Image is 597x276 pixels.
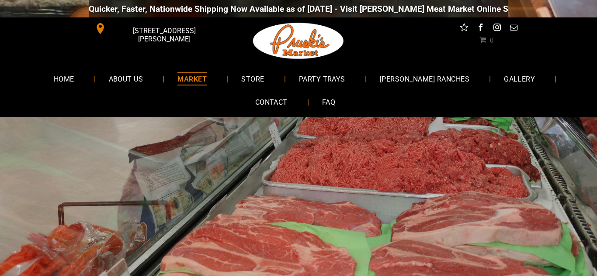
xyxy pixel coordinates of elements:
a: FAQ [309,91,348,114]
a: ABOUT US [96,67,156,90]
a: STORE [228,67,277,90]
a: MARKET [164,67,220,90]
a: [PERSON_NAME] RANCHES [367,67,482,90]
a: CONTACT [242,91,301,114]
a: [STREET_ADDRESS][PERSON_NAME] [89,22,222,35]
img: Pruski-s+Market+HQ+Logo2-1920w.png [251,17,346,65]
a: email [508,22,520,35]
a: GALLERY [491,67,548,90]
span: 0 [490,36,493,43]
a: PARTY TRAYS [286,67,358,90]
a: instagram [492,22,503,35]
a: HOME [41,67,87,90]
a: facebook [475,22,486,35]
a: Social network [458,22,470,35]
span: [STREET_ADDRESS][PERSON_NAME] [108,22,221,48]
